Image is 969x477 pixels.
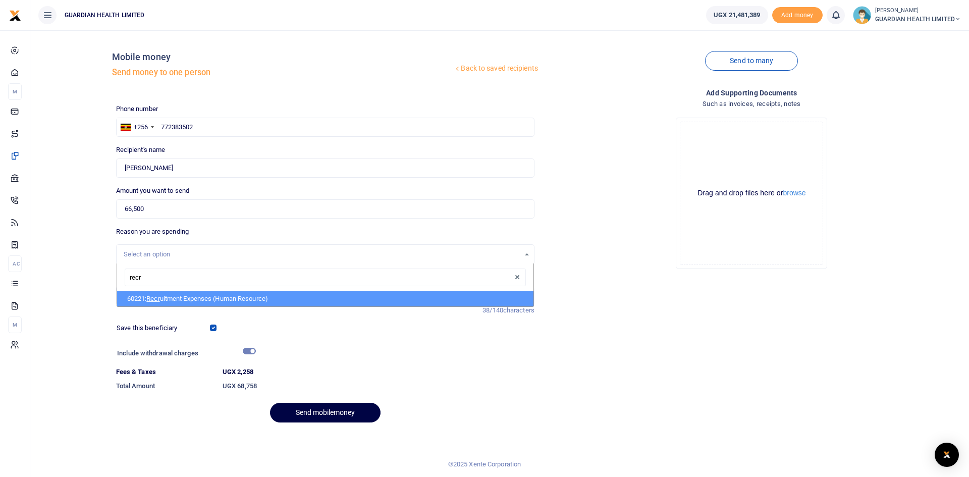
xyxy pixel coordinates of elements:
[112,51,454,63] h4: Mobile money
[116,199,534,219] input: UGX
[772,7,823,24] span: Add money
[8,255,22,272] li: Ac
[223,382,534,390] h6: UGX 68,758
[270,403,381,422] button: Send mobilemoney
[714,10,760,20] span: UGX 21,481,389
[935,443,959,467] div: Open Intercom Messenger
[702,6,772,24] li: Wallet ballance
[112,68,454,78] h5: Send money to one person
[543,98,961,110] h4: Such as invoices, receipts, notes
[875,7,961,15] small: [PERSON_NAME]
[9,11,21,19] a: logo-small logo-large logo-large
[8,83,22,100] li: M
[116,158,534,178] input: Loading name...
[482,306,503,314] span: 38/140
[117,349,251,357] h6: Include withdrawal charges
[117,291,533,306] li: 60221: uitment Expenses (Human Resource)
[117,323,177,333] label: Save this beneficiary
[853,6,961,24] a: profile-user [PERSON_NAME] GUARDIAN HEALTH LIMITED
[503,306,534,314] span: characters
[676,118,827,269] div: File Uploader
[116,382,214,390] h6: Total Amount
[134,122,148,132] div: +256
[116,118,534,137] input: Enter phone number
[705,51,798,71] a: Send to many
[112,367,219,377] dt: Fees & Taxes
[8,316,22,333] li: M
[116,286,534,305] input: Enter extra information
[117,118,157,136] div: Uganda: +256
[875,15,961,24] span: GUARDIAN HEALTH LIMITED
[453,60,539,78] a: Back to saved recipients
[116,186,189,196] label: Amount you want to send
[706,6,768,24] a: UGX 21,481,389
[223,367,253,377] label: UGX 2,258
[116,145,166,155] label: Recipient's name
[116,104,158,114] label: Phone number
[680,188,823,198] div: Drag and drop files here or
[116,227,189,237] label: Reason you are spending
[9,10,21,22] img: logo-small
[116,273,274,283] label: Memo for this transaction (Your recipient will see this)
[772,11,823,18] a: Add money
[124,249,520,259] div: Select an option
[772,7,823,24] li: Toup your wallet
[543,87,961,98] h4: Add supporting Documents
[146,295,159,302] span: Recr
[853,6,871,24] img: profile-user
[783,189,805,196] button: browse
[61,11,148,20] span: GUARDIAN HEALTH LIMITED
